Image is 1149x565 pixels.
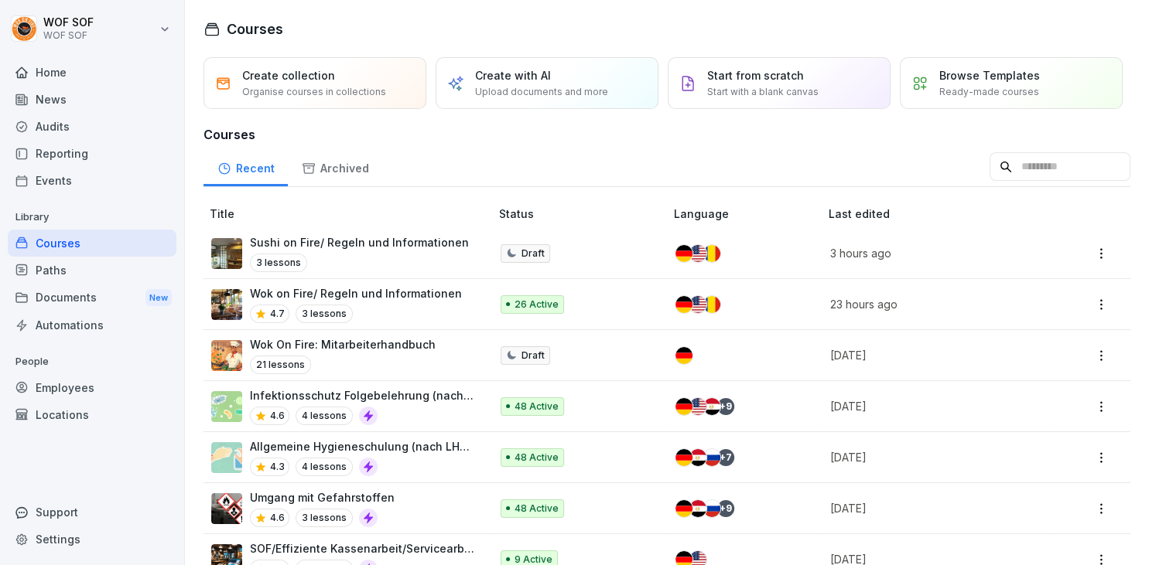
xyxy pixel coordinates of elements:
img: de.svg [675,296,692,313]
div: Documents [8,284,176,312]
p: 48 Active [515,451,559,465]
p: [DATE] [830,500,1034,516]
p: Draft [521,247,545,260]
a: Courses [8,230,176,257]
p: Upload documents and more [475,85,608,99]
p: 3 lessons [296,305,353,323]
img: de.svg [675,449,692,466]
p: Title [210,206,493,222]
a: Audits [8,113,176,140]
p: [DATE] [830,449,1034,465]
p: 4.3 [270,460,285,474]
p: 3 lessons [250,254,307,272]
img: us.svg [689,245,706,262]
p: Start with a blank canvas [707,85,819,99]
p: Umgang mit Gefahrstoffen [250,489,395,505]
p: Wok on Fire/ Regeln und Informationen [250,285,462,301]
div: + 9 [717,398,734,415]
p: 4.7 [270,307,285,321]
p: Create collection [242,67,335,83]
a: Paths [8,257,176,284]
p: SOF/Effiziente Kassenarbeit/Servicearbeit und Problemlösungen [250,540,474,556]
p: Start from scratch [707,67,804,83]
div: + 7 [717,449,734,466]
p: 3 hours ago [830,245,1034,261]
img: frwdqtg89sszz569zmpf8cpg.png [211,340,242,371]
p: 3 lessons [296,509,353,527]
img: ro33qf0i8ndaw7nkfv0stvse.png [211,493,242,524]
img: us.svg [689,296,706,313]
img: ru.svg [703,500,720,517]
p: 4.6 [270,511,285,525]
div: + 9 [717,500,734,517]
p: Wok On Fire: Mitarbeiterhandbuch [250,336,436,352]
a: Settings [8,526,176,553]
p: Allgemeine Hygieneschulung (nach LHMV §4) [250,438,474,454]
p: [DATE] [830,347,1034,363]
a: Events [8,167,176,194]
p: Draft [521,349,545,362]
a: Home [8,59,176,86]
img: ro.svg [703,245,720,262]
p: Browse Templates [939,67,1040,83]
p: Organise courses in collections [242,85,386,99]
p: Infektionsschutz Folgebelehrung (nach §43 IfSG) [250,387,474,403]
p: 4 lessons [296,458,353,476]
div: New [145,289,172,307]
a: Archived [288,147,382,186]
p: People [8,349,176,374]
img: de.svg [675,347,692,364]
a: News [8,86,176,113]
p: 26 Active [515,298,559,311]
a: Locations [8,401,176,428]
p: WOF SOF [43,16,94,29]
p: WOF SOF [43,30,94,41]
h3: Courses [203,125,1130,144]
img: de.svg [675,398,692,415]
p: Language [674,206,822,222]
img: lr4cevy699ul5vij1e34igg4.png [211,289,242,320]
p: Last edited [829,206,1053,222]
img: de.svg [675,500,692,517]
img: ru.svg [703,449,720,466]
p: Library [8,205,176,230]
h1: Courses [227,19,283,39]
img: eg.svg [689,449,706,466]
img: eg.svg [703,398,720,415]
a: Reporting [8,140,176,167]
img: de.svg [675,245,692,262]
p: 23 hours ago [830,296,1034,312]
p: 4.6 [270,409,285,423]
a: Employees [8,374,176,401]
p: 48 Active [515,502,559,516]
a: Automations [8,311,176,339]
img: tgff07aey9ahi6f4hltuk21p.png [211,391,242,422]
p: 21 lessons [250,356,311,374]
img: eg.svg [689,500,706,517]
img: nsy3j7j0359sgxoxlx1dqr88.png [211,238,242,269]
p: 48 Active [515,400,559,414]
p: [DATE] [830,398,1034,414]
p: Create with AI [475,67,551,83]
img: us.svg [689,398,706,415]
p: Status [499,206,667,222]
p: 4 lessons [296,407,353,425]
p: Sushi on Fire/ Regeln und Informationen [250,234,469,250]
div: Support [8,499,176,526]
img: ro.svg [703,296,720,313]
p: Ready-made courses [939,85,1039,99]
a: Recent [203,147,288,186]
